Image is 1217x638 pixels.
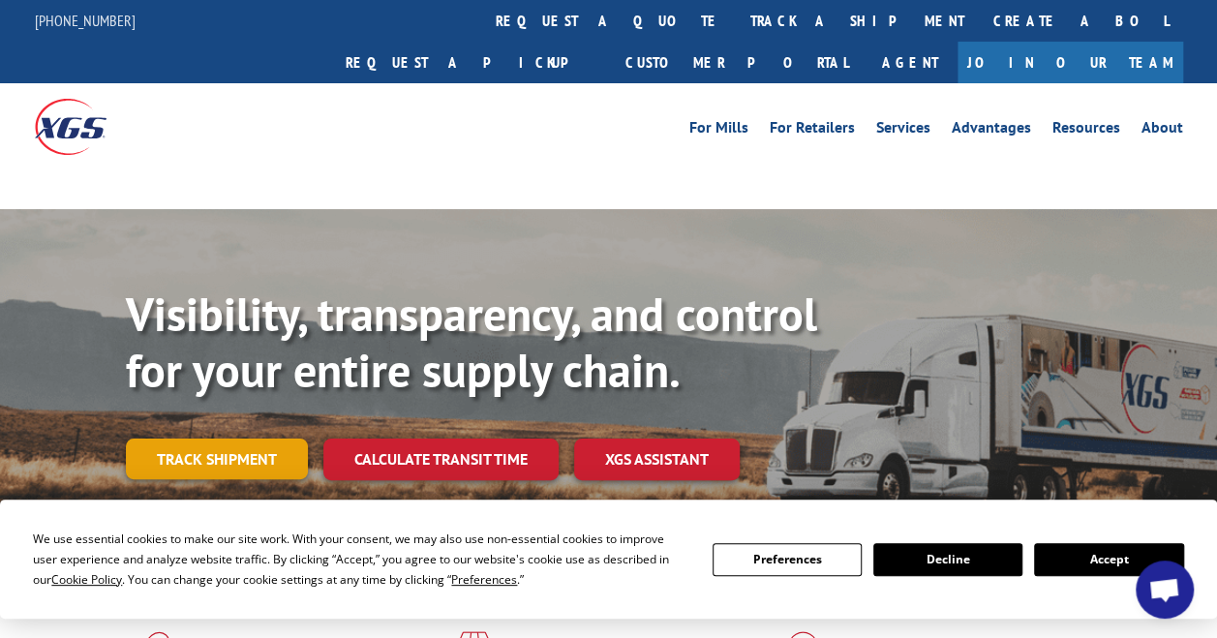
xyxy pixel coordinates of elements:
a: For Retailers [770,120,855,141]
div: Open chat [1136,561,1194,619]
b: Visibility, transparency, and control for your entire supply chain. [126,284,817,400]
button: Accept [1034,543,1183,576]
a: Track shipment [126,439,308,479]
button: Decline [873,543,1022,576]
a: Customer Portal [611,42,863,83]
a: For Mills [689,120,748,141]
a: Calculate transit time [323,439,559,480]
a: Request a pickup [331,42,611,83]
a: Join Our Team [958,42,1183,83]
a: [PHONE_NUMBER] [35,11,136,30]
a: Services [876,120,930,141]
div: We use essential cookies to make our site work. With your consent, we may also use non-essential ... [33,529,688,590]
a: About [1141,120,1183,141]
a: Resources [1052,120,1120,141]
button: Preferences [713,543,862,576]
a: Agent [863,42,958,83]
a: Advantages [952,120,1031,141]
a: XGS ASSISTANT [574,439,740,480]
span: Cookie Policy [51,571,122,588]
span: Preferences [451,571,517,588]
